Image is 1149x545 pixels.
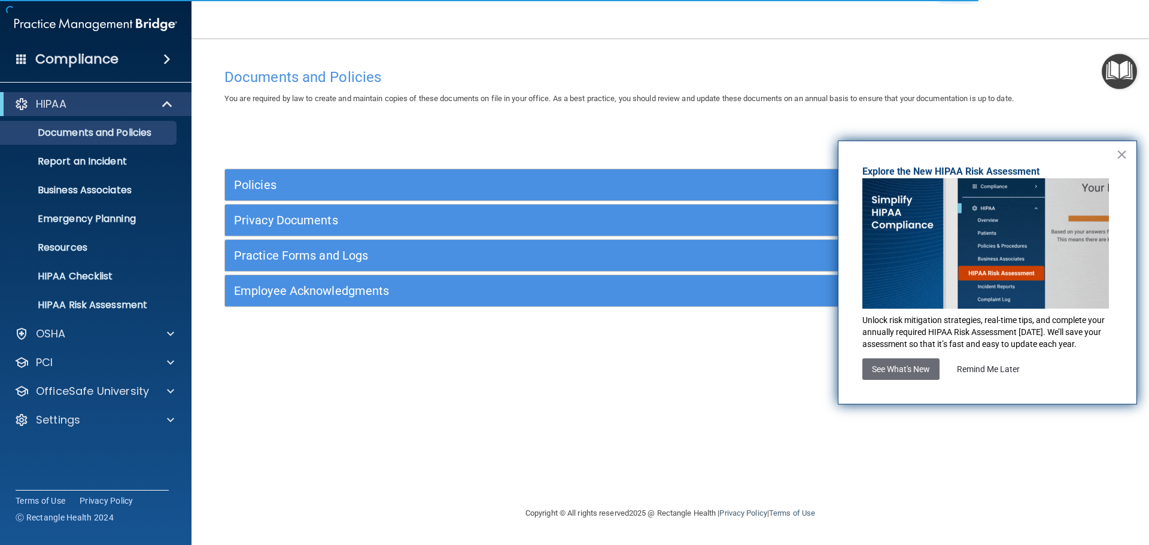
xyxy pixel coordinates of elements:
[36,97,66,111] p: HIPAA
[947,358,1029,380] button: Remind Me Later
[769,509,815,517] a: Terms of Use
[36,355,53,370] p: PCI
[8,127,171,139] p: Documents and Policies
[862,165,1112,178] p: Explore the New HIPAA Risk Assessment
[862,315,1112,350] p: Unlock risk mitigation strategies, real-time tips, and complete your annually required HIPAA Risk...
[234,249,884,262] h5: Practice Forms and Logs
[862,358,940,380] button: See What's New
[224,94,1014,103] span: You are required by law to create and maintain copies of these documents on file in your office. ...
[234,284,884,297] h5: Employee Acknowledgments
[719,509,767,517] a: Privacy Policy
[8,156,171,168] p: Report an Incident
[35,51,118,68] h4: Compliance
[8,270,171,282] p: HIPAA Checklist
[36,413,80,427] p: Settings
[8,184,171,196] p: Business Associates
[16,511,114,523] span: Ⓒ Rectangle Health 2024
[80,495,133,507] a: Privacy Policy
[36,327,66,341] p: OSHA
[16,495,65,507] a: Terms of Use
[1102,54,1137,89] button: Open Resource Center
[234,178,884,191] h5: Policies
[8,213,171,225] p: Emergency Planning
[224,69,1116,85] h4: Documents and Policies
[452,494,889,532] div: Copyright © All rights reserved 2025 @ Rectangle Health | |
[234,214,884,227] h5: Privacy Documents
[14,13,177,36] img: PMB logo
[36,384,149,398] p: OfficeSafe University
[8,299,171,311] p: HIPAA Risk Assessment
[8,242,171,254] p: Resources
[1116,145,1127,164] button: Close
